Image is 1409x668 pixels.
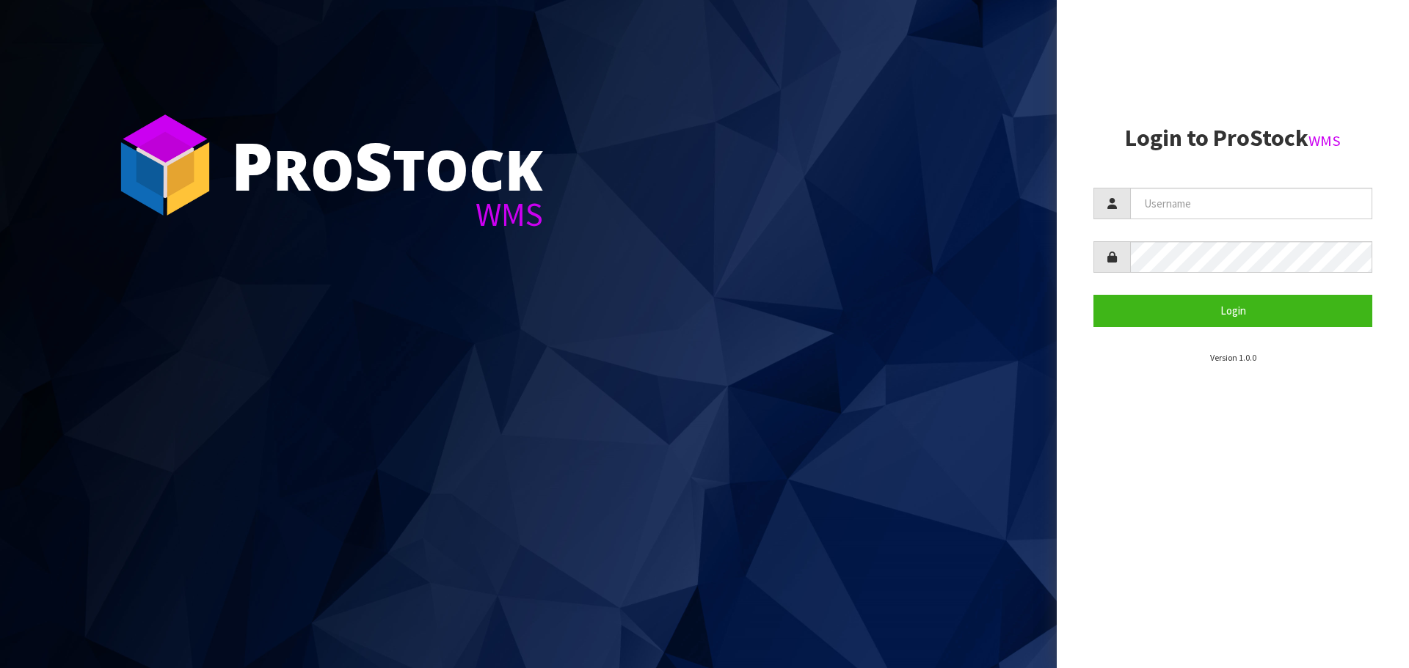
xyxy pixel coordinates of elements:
[231,120,273,210] span: P
[1130,188,1372,219] input: Username
[1308,131,1341,150] small: WMS
[1093,125,1372,151] h2: Login to ProStock
[231,132,543,198] div: ro tock
[354,120,393,210] span: S
[110,110,220,220] img: ProStock Cube
[1093,295,1372,326] button: Login
[231,198,543,231] div: WMS
[1210,352,1256,363] small: Version 1.0.0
